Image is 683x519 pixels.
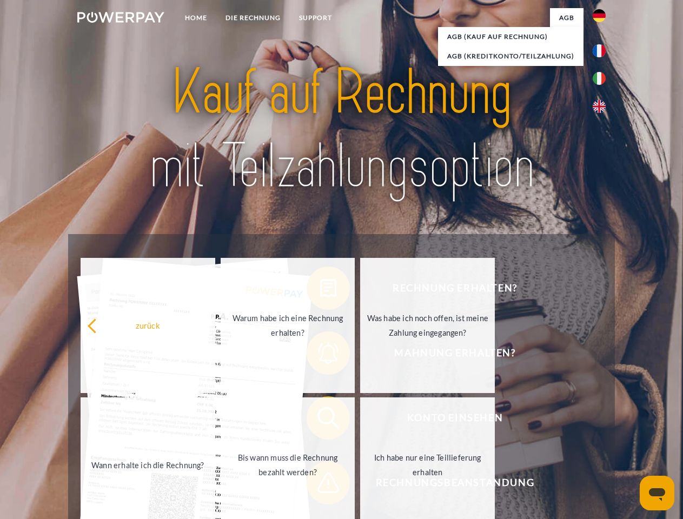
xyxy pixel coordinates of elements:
[103,52,580,207] img: title-powerpay_de.svg
[550,8,583,28] a: agb
[176,8,216,28] a: Home
[593,72,606,85] img: it
[87,318,209,332] div: zurück
[77,12,164,23] img: logo-powerpay-white.svg
[438,46,583,66] a: AGB (Kreditkonto/Teilzahlung)
[438,27,583,46] a: AGB (Kauf auf Rechnung)
[227,311,349,340] div: Warum habe ich eine Rechnung erhalten?
[593,44,606,57] img: fr
[227,450,349,480] div: Bis wann muss die Rechnung bezahlt werden?
[216,8,290,28] a: DIE RECHNUNG
[367,311,488,340] div: Was habe ich noch offen, ist meine Zahlung eingegangen?
[593,100,606,113] img: en
[360,258,495,393] a: Was habe ich noch offen, ist meine Zahlung eingegangen?
[367,450,488,480] div: Ich habe nur eine Teillieferung erhalten
[290,8,341,28] a: SUPPORT
[640,476,674,510] iframe: Schaltfläche zum Öffnen des Messaging-Fensters
[87,457,209,472] div: Wann erhalte ich die Rechnung?
[593,9,606,22] img: de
